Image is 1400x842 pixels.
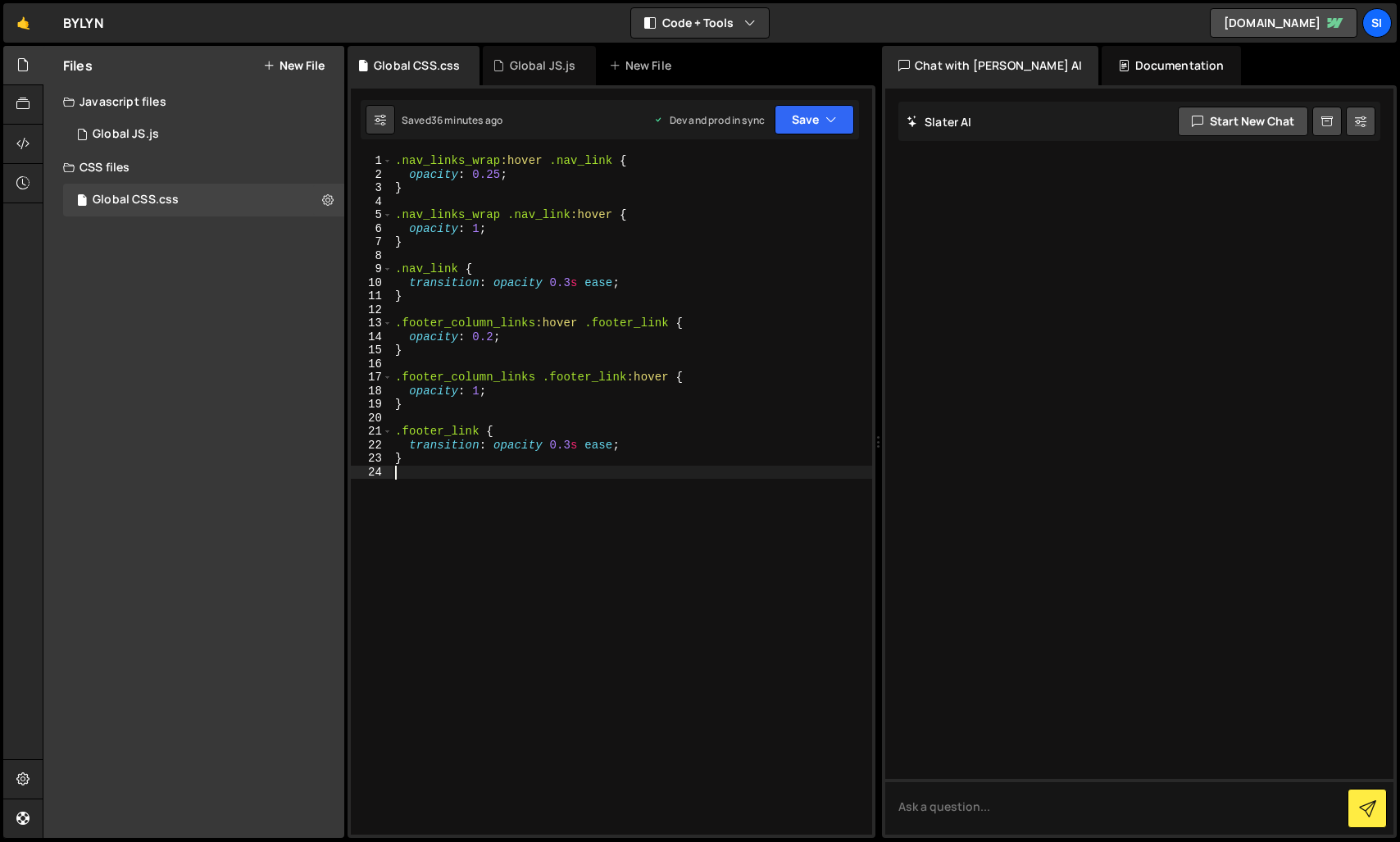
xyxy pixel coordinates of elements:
[43,85,344,118] div: Javascript files
[907,114,972,130] h2: Slater AI
[351,425,393,439] div: 21
[431,113,502,127] div: 36 minutes ago
[351,466,393,480] div: 24
[351,208,393,222] div: 5
[1210,8,1357,38] a: [DOMAIN_NAME]
[351,452,393,466] div: 23
[63,57,93,75] h2: Files
[63,118,344,151] div: 16387/44327.js
[351,412,393,426] div: 20
[653,113,765,127] div: Dev and prod in sync
[43,151,344,184] div: CSS files
[1362,8,1392,38] a: Si
[351,385,393,398] div: 18
[93,193,179,207] div: Global CSS.css
[351,357,393,371] div: 16
[775,105,854,134] button: Save
[351,154,393,168] div: 1
[351,249,393,263] div: 8
[510,57,576,74] div: Global JS.js
[631,8,769,38] button: Code + Tools
[1102,46,1240,85] div: Documentation
[3,3,43,43] a: 🤙
[351,344,393,357] div: 15
[351,181,393,195] div: 3
[351,276,393,290] div: 10
[351,303,393,317] div: 12
[351,316,393,330] div: 13
[93,127,159,142] div: Global JS.js
[263,59,325,72] button: New File
[609,57,678,74] div: New File
[402,113,502,127] div: Saved
[351,222,393,236] div: 6
[351,168,393,182] div: 2
[351,439,393,453] div: 22
[63,184,344,216] div: 16387/44852.css
[351,235,393,249] div: 7
[63,13,103,33] div: BYLYN
[882,46,1098,85] div: Chat with [PERSON_NAME] AI
[351,330,393,344] div: 14
[351,371,393,385] div: 17
[351,262,393,276] div: 9
[351,195,393,209] div: 4
[351,398,393,412] div: 19
[1178,107,1308,136] button: Start new chat
[351,289,393,303] div: 11
[374,57,460,74] div: Global CSS.css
